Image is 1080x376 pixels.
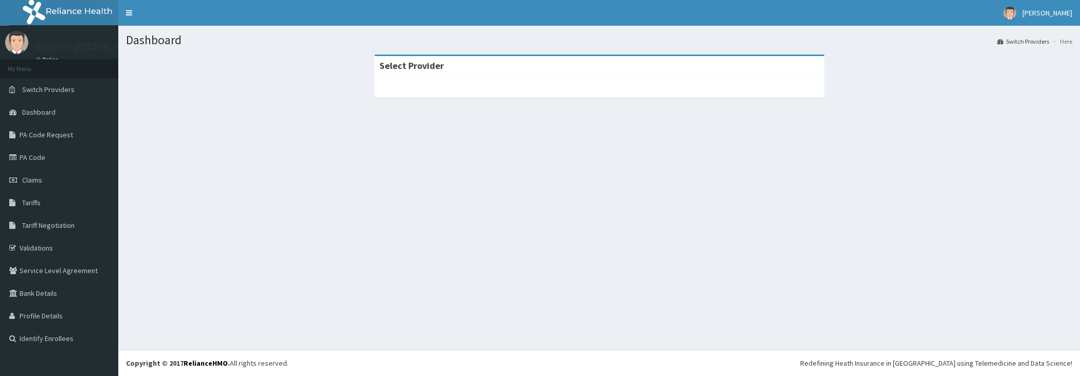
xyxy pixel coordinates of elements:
[22,108,56,117] span: Dashboard
[36,56,61,63] a: Online
[22,221,75,230] span: Tariff Negotiation
[22,85,75,94] span: Switch Providers
[380,60,444,71] strong: Select Provider
[1003,7,1016,20] img: User Image
[800,358,1072,368] div: Redefining Heath Insurance in [GEOGRAPHIC_DATA] using Telemedicine and Data Science!
[1022,8,1072,17] span: [PERSON_NAME]
[997,37,1049,46] a: Switch Providers
[184,359,228,368] a: RelianceHMO
[22,175,42,185] span: Claims
[36,42,141,51] p: Engineer [PERSON_NAME]
[1050,37,1072,46] li: Here
[126,359,230,368] strong: Copyright © 2017 .
[22,198,41,207] span: Tariffs
[126,33,1072,47] h1: Dashboard
[118,350,1080,376] footer: All rights reserved.
[5,31,28,54] img: User Image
